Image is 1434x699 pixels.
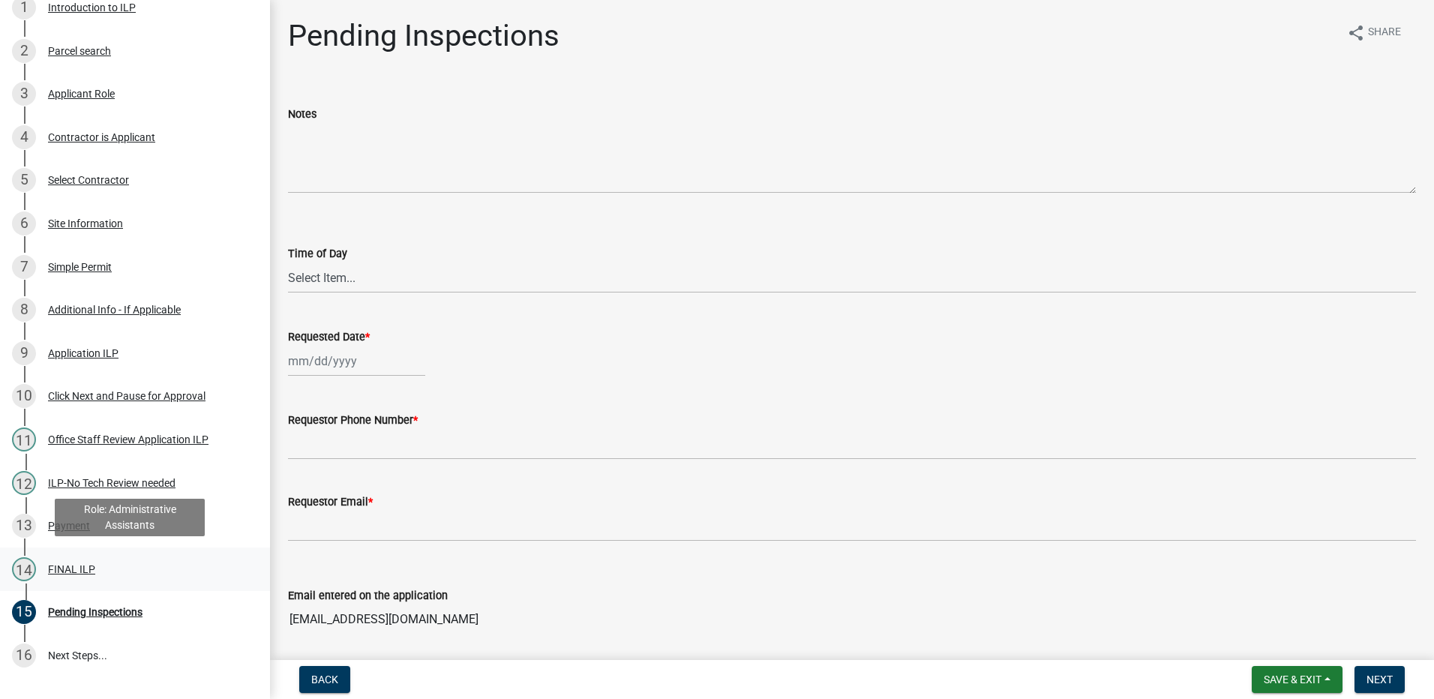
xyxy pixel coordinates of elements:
[12,125,36,149] div: 4
[12,211,36,235] div: 6
[12,341,36,365] div: 9
[12,600,36,624] div: 15
[55,499,205,536] div: Role: Administrative Assistants
[288,18,559,54] h1: Pending Inspections
[288,591,448,601] label: Email entered on the application
[48,304,181,315] div: Additional Info - If Applicable
[48,564,95,574] div: FINAL ILP
[12,82,36,106] div: 3
[48,132,155,142] div: Contractor is Applicant
[1354,666,1405,693] button: Next
[12,471,36,495] div: 12
[288,332,370,343] label: Requested Date
[288,249,347,259] label: Time of Day
[1366,673,1393,685] span: Next
[12,427,36,451] div: 11
[12,557,36,581] div: 14
[48,175,129,185] div: Select Contractor
[12,384,36,408] div: 10
[12,514,36,538] div: 13
[12,39,36,63] div: 2
[48,348,118,358] div: Application ILP
[48,2,136,13] div: Introduction to ILP
[1347,24,1365,42] i: share
[1335,18,1413,47] button: shareShare
[1252,666,1342,693] button: Save & Exit
[12,298,36,322] div: 8
[288,497,373,508] label: Requestor Email
[12,255,36,279] div: 7
[48,46,111,56] div: Parcel search
[12,643,36,667] div: 16
[48,218,123,229] div: Site Information
[288,415,418,426] label: Requestor Phone Number
[1264,673,1321,685] span: Save & Exit
[48,607,142,617] div: Pending Inspections
[48,434,208,445] div: Office Staff Review Application ILP
[48,478,175,488] div: ILP-No Tech Review needed
[311,673,338,685] span: Back
[1368,24,1401,42] span: Share
[299,666,350,693] button: Back
[12,168,36,192] div: 5
[48,262,112,272] div: Simple Permit
[48,520,90,531] div: Payment
[288,109,316,120] label: Notes
[48,391,205,401] div: Click Next and Pause for Approval
[288,346,425,376] input: mm/dd/yyyy
[48,88,115,99] div: Applicant Role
